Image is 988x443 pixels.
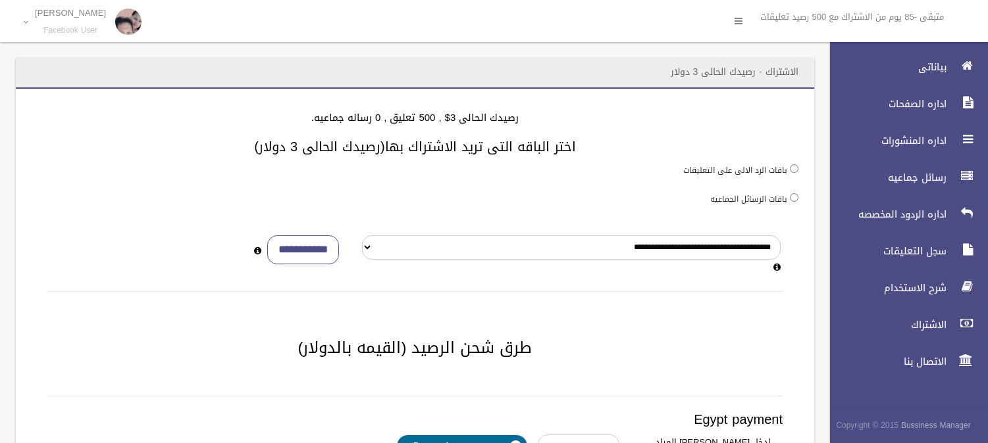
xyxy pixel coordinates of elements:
[819,237,988,266] a: سجل التعليقات
[819,134,950,147] span: اداره المنشورات
[819,200,988,229] a: اداره الردود المخصصه
[47,412,783,427] h3: Egypt payment
[35,8,106,18] p: [PERSON_NAME]
[901,418,971,432] strong: Bussiness Manager
[819,163,988,192] a: رسائل جماعيه
[32,112,798,124] h4: رصيدك الحالى 3$ , 500 تعليق , 0 رساله جماعيه.
[35,26,106,35] small: Facebook User
[819,310,988,339] a: الاشتراك
[819,171,950,184] span: رسائل جماعيه
[819,126,988,155] a: اداره المنشورات
[819,97,950,110] span: اداره الصفحات
[819,245,950,258] span: سجل التعليقات
[819,281,950,294] span: شرح الاستخدام
[819,318,950,331] span: الاشتراك
[819,208,950,221] span: اداره الردود المخصصه
[819,355,950,368] span: الاتصال بنا
[32,139,798,154] h3: اختر الباقه التى تريد الاشتراك بها(رصيدك الحالى 3 دولار)
[32,339,798,356] h2: طرق شحن الرصيد (القيمه بالدولار)
[819,273,988,302] a: شرح الاستخدام
[819,347,988,376] a: الاتصال بنا
[655,59,814,85] header: الاشتراك - رصيدك الحالى 3 دولار
[836,418,898,432] span: Copyright © 2015
[710,192,787,206] label: باقات الرسائل الجماعيه
[819,89,988,118] a: اداره الصفحات
[819,60,950,74] span: بياناتى
[819,53,988,82] a: بياناتى
[683,163,787,177] label: باقات الرد الالى على التعليقات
